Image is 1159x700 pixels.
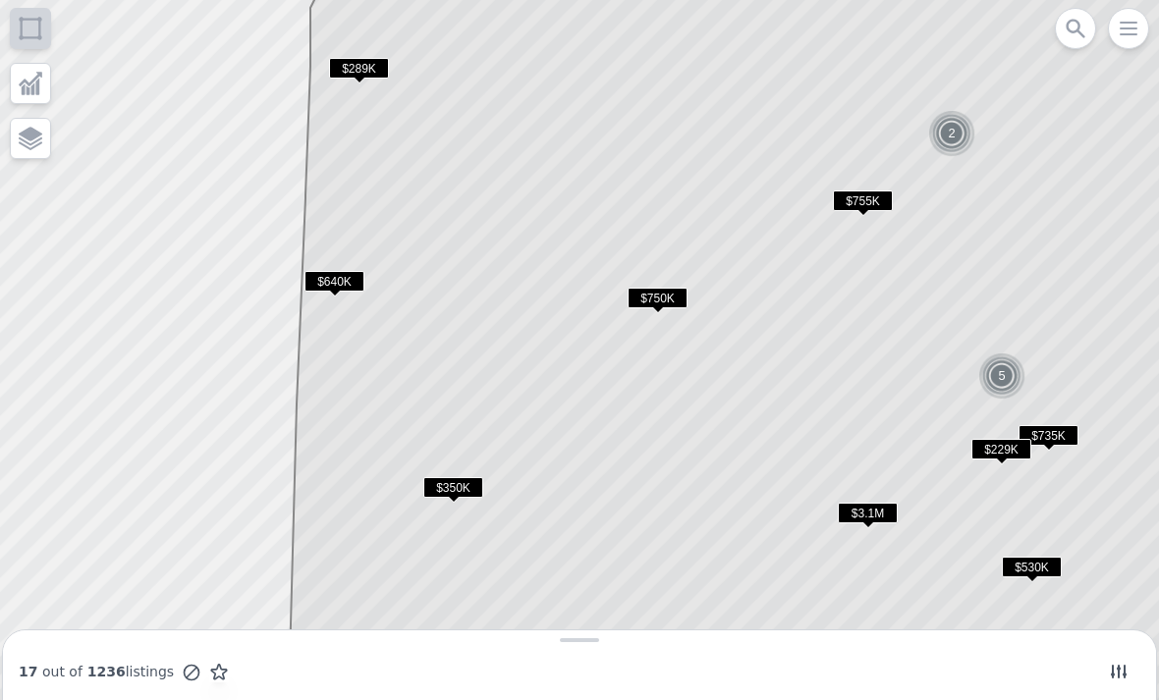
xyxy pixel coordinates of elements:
span: $530K [1002,557,1062,577]
div: $289K [329,58,389,86]
div: $755K [833,190,893,219]
span: $3.1M [838,503,898,523]
div: $735K [1019,425,1078,454]
span: $229K [971,439,1031,459]
div: $350K [423,477,483,506]
div: $640K [304,271,364,299]
span: $735K [1019,425,1078,446]
div: $750K [628,288,688,316]
img: g1.png [978,352,1026,400]
span: $755K [833,190,893,211]
div: 2 [928,110,975,157]
span: $289K [329,58,389,79]
span: $640K [304,271,364,292]
div: 5 [978,352,1025,400]
div: $3.1M [838,503,898,531]
img: g1.png [928,110,976,157]
div: $530K [1002,557,1062,585]
div: $229K [971,439,1031,467]
span: $750K [628,288,688,308]
span: 17 [19,664,37,679]
div: out of listings [19,662,229,682]
span: $350K [423,477,483,498]
span: 1236 [83,664,126,679]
